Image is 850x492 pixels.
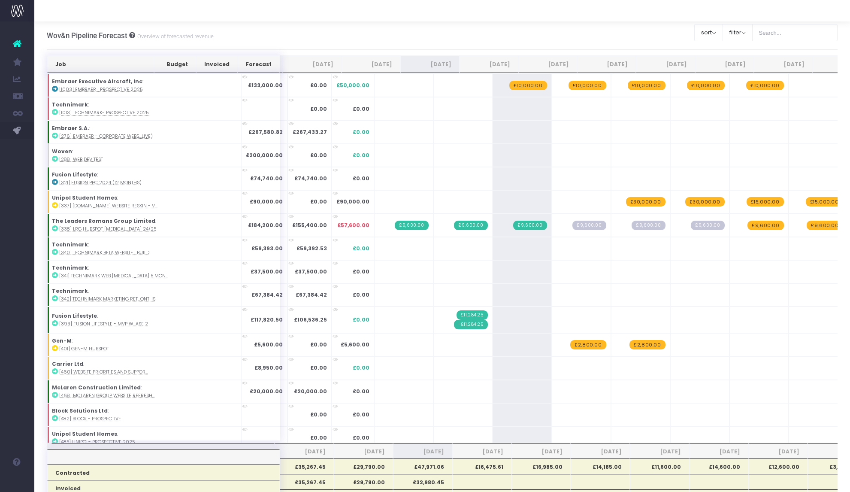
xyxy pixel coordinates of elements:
[251,268,283,275] strong: £37,500.00
[723,24,753,41] button: filter
[569,81,606,90] span: wayahead Revenue Forecast Item
[310,105,327,112] strong: £0.00
[59,346,109,352] abbr: [401] Gen-M HubSpot
[747,197,784,207] span: wayahead Revenue Forecast Item
[632,221,665,230] span: Streamtime Draft Invoice: null – [338] LRG HubSpot retainer 24/25
[59,203,157,209] abbr: [337] Unipol.org website reskin - V2
[294,388,327,395] strong: £20,000.00
[154,56,196,73] th: Budget
[52,384,141,391] strong: McLaren Construction Limited
[460,56,518,73] th: Sep 25: activate to sort column ascending
[196,56,238,73] th: Invoiced
[238,56,280,73] th: Forecast
[254,341,283,348] strong: £5,600.00
[695,56,754,73] th: Jan 26: activate to sort column ascending
[59,321,148,327] abbr: [393] Fusion Lifestyle - MVP Web Development phase 2
[629,340,665,349] span: wayahead Revenue Forecast Item
[250,175,283,182] strong: £74,740.00
[47,333,241,356] td: :
[400,56,459,73] th: Aug 25: activate to sort column ascending
[310,341,327,348] strong: £0.00
[353,128,369,136] span: £0.00
[518,56,577,73] th: Oct 25: activate to sort column ascending
[52,194,117,201] strong: Unipol Student Homes
[52,337,72,344] strong: Gen-M
[52,312,97,319] strong: Fusion Lifestyle
[571,459,630,474] th: £14,185.00
[630,459,689,474] th: £11,600.00
[250,388,283,395] strong: £20,000.00
[691,221,724,230] span: Streamtime Draft Invoice: null – [338] LRG HubSpot retainer 24/25
[52,78,142,85] strong: Embraer Executive Aircraft, Inc
[395,221,428,230] span: Streamtime Invoice: 736 – [338] LRG HubSpot retainer 24/25
[752,24,838,41] input: Search...
[47,380,241,403] td: :
[353,152,369,159] span: £0.00
[294,175,327,182] strong: £74,740.00
[11,475,24,488] img: images/default_profile_image.png
[52,287,88,295] strong: Technimark
[754,56,813,73] th: Feb 26: activate to sort column ascending
[310,411,327,418] strong: £0.00
[310,434,327,441] strong: £0.00
[393,474,452,489] th: £32,980.45
[47,190,241,213] td: :
[697,448,740,456] span: [DATE]
[310,198,327,205] strong: £0.00
[246,152,283,159] strong: £200,000.00
[334,459,393,474] th: £29,790.00
[254,364,283,371] strong: £8,950.00
[520,448,563,456] span: [DATE]
[294,316,327,323] strong: £106,536.25
[250,198,283,205] strong: £90,000.00
[509,81,547,90] span: wayahead Revenue Forecast Item
[694,24,723,41] button: sort
[59,273,168,279] abbr: [341] Technimark web retainer 5 months
[52,125,89,132] strong: Embraer S.A.
[296,291,327,298] strong: £67,384.42
[52,407,108,414] strong: Block Solutions Ltd
[353,245,369,252] span: £0.00
[341,341,369,349] span: £5,600.00
[59,439,135,445] abbr: [485] Unipol- Prospective 2025
[353,268,369,276] span: £0.00
[353,291,369,299] span: £0.00
[687,81,725,90] span: wayahead Revenue Forecast Item
[452,459,511,474] th: £16,475.61
[572,221,606,230] span: Streamtime Draft Invoice: null – [338] LRG HubSpot retainer 24/25
[353,105,369,113] span: £0.00
[457,310,488,320] span: Streamtime Invoice: 574 – [393] Fusion Lifestyle - MVP Web Development phase 2
[248,222,283,229] strong: £184,200.00
[47,237,241,260] td: :
[59,226,156,232] abbr: [338] LRG HubSpot retainer 24/25
[806,197,843,207] span: wayahead Revenue Forecast Item
[353,364,369,372] span: £0.00
[59,296,155,302] abbr: [342] Technimark marketing retainer 9 months
[283,56,342,73] th: Jun 25: activate to sort column ascending
[59,392,155,399] abbr: [468] McLaren Group Website Refresh
[135,31,214,40] small: Overview of forecasted revenue
[626,197,665,207] span: wayahead Revenue Forecast Item
[579,448,622,456] span: [DATE]
[756,448,799,456] span: [DATE]
[336,82,369,89] span: £50,000.00
[59,249,149,256] abbr: [340] Technimark Beta website design & build
[689,459,748,474] th: £14,600.00
[52,430,117,437] strong: Unipol Student Homes
[275,459,334,474] th: £35,267.45
[748,459,808,474] th: £12,600.00
[59,86,142,93] abbr: [1003] Embraer- Prospective 2025
[337,222,369,229] span: £57,600.00
[685,197,725,207] span: wayahead Revenue Forecast Item
[310,152,327,159] strong: £0.00
[47,167,241,190] td: :
[353,434,369,442] span: £0.00
[746,81,784,90] span: wayahead Revenue Forecast Item
[59,156,103,163] abbr: [288] Web dev test
[52,217,155,225] strong: The Leaders Romans Group Limited
[52,148,72,155] strong: Woven
[577,56,636,73] th: Nov 25: activate to sort column ascending
[47,307,241,333] td: :
[47,74,241,97] td: :
[353,388,369,395] span: £0.00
